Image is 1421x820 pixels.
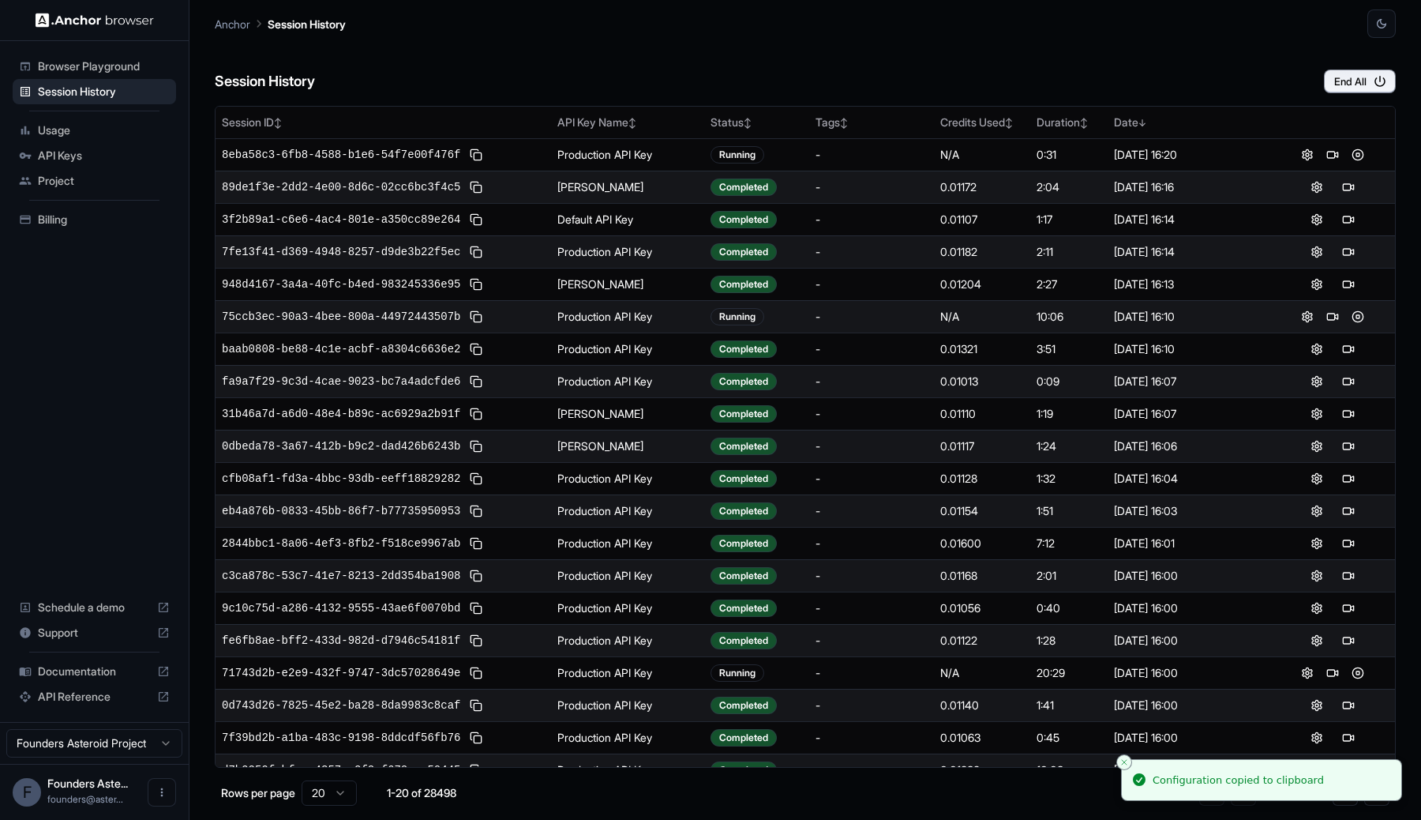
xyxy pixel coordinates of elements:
[710,470,777,487] div: Completed
[1080,117,1088,129] span: ↕
[1037,600,1101,616] div: 0:40
[940,730,1023,746] div: 0.01063
[551,462,704,495] td: Production API Key
[840,117,848,129] span: ↕
[222,374,460,389] span: fa9a7f29-9c3d-4cae-9023-bc7a4adcfde6
[710,729,777,747] div: Completed
[222,179,460,195] span: 89de1f3e-2dd2-4e00-8d6c-02cc6bc3f4c5
[47,777,128,790] span: Founders Asteroid
[382,785,461,801] div: 1-20 of 28498
[13,207,176,232] div: Billing
[551,397,704,430] td: [PERSON_NAME]
[551,300,704,333] td: Production API Key
[38,689,151,705] span: API Reference
[940,698,1023,713] div: 0.01140
[551,171,704,203] td: [PERSON_NAME]
[815,115,928,130] div: Tags
[710,535,777,552] div: Completed
[222,762,460,778] span: d7b9259f-bfce-4357-a2f2-f672eae50445
[222,730,460,746] span: 7f39bd2b-a1ba-483c-9198-8ddcdf56fb76
[38,212,170,228] span: Billing
[710,211,777,228] div: Completed
[815,179,928,195] div: -
[815,374,928,389] div: -
[268,16,346,32] p: Session History
[940,406,1023,422] div: 0.01110
[628,117,636,129] span: ↕
[710,243,777,261] div: Completed
[13,143,176,168] div: API Keys
[13,620,176,645] div: Support
[940,665,1023,681] div: N/A
[222,212,460,228] span: 3f2b89a1-c6e6-4ac4-801e-a350cc89e264
[710,502,777,520] div: Completed
[13,595,176,620] div: Schedule a demo
[744,117,752,129] span: ↕
[551,624,704,656] td: Production API Key
[1114,341,1264,357] div: [DATE] 16:10
[551,754,704,786] td: Production API Key
[940,244,1023,260] div: 0.01182
[1037,665,1101,681] div: 20:29
[551,559,704,592] td: Production API Key
[1114,244,1264,260] div: [DATE] 16:14
[815,438,928,454] div: -
[551,430,704,462] td: [PERSON_NAME]
[1037,212,1101,228] div: 1:17
[221,785,295,801] p: Rows per page
[710,308,764,325] div: Running
[13,659,176,684] div: Documentation
[38,148,170,164] span: API Keys
[940,438,1023,454] div: 0.01117
[222,115,545,130] div: Session ID
[940,503,1023,519] div: 0.01154
[1037,503,1101,519] div: 1:51
[222,600,460,616] span: 9c10c75d-a286-4132-9555-43ae6f0070bd
[38,625,151,641] span: Support
[1114,212,1264,228] div: [DATE] 16:14
[815,633,928,649] div: -
[815,471,928,487] div: -
[222,503,460,519] span: eb4a876b-0833-45bb-86f7-b77735950953
[710,762,777,779] div: Completed
[222,536,460,551] span: 2844bbc1-8a06-4ef3-8fb2-f518ce9967ab
[38,84,170,100] span: Session History
[710,340,777,358] div: Completed
[1037,147,1101,163] div: 0:31
[222,471,460,487] span: cfb08af1-fd3a-4bbc-93db-eeff18829282
[940,212,1023,228] div: 0.01107
[815,600,928,616] div: -
[1114,600,1264,616] div: [DATE] 16:00
[1114,406,1264,422] div: [DATE] 16:07
[815,309,928,325] div: -
[551,592,704,624] td: Production API Key
[940,471,1023,487] div: 0.01128
[1037,341,1101,357] div: 3:51
[222,406,460,422] span: 31b46a7d-a6d0-48e4-b89c-ac6929a2b91f
[551,203,704,235] td: Default API Key
[222,665,460,681] span: 71743d2b-e2e9-432f-9747-3dc57028649e
[13,684,176,709] div: API Reference
[222,309,460,325] span: 75ccb3ec-90a3-4bee-800a-44972443507b
[710,179,777,196] div: Completed
[1037,633,1101,649] div: 1:28
[1037,730,1101,746] div: 0:45
[1114,698,1264,713] div: [DATE] 16:00
[274,117,282,129] span: ↕
[1037,179,1101,195] div: 2:04
[1153,773,1324,788] div: Configuration copied to clipboard
[815,147,928,163] div: -
[222,568,460,584] span: c3ca878c-53c7-41e7-8213-2dd354ba1908
[1037,244,1101,260] div: 2:11
[940,115,1023,130] div: Credits Used
[940,374,1023,389] div: 0.01013
[1037,536,1101,551] div: 7:12
[710,276,777,293] div: Completed
[1114,762,1264,778] div: [DATE] 16:00
[38,58,170,74] span: Browser Playground
[47,793,123,805] span: founders@asteroid.ai
[815,341,928,357] div: -
[710,146,764,164] div: Running
[1037,406,1101,422] div: 1:19
[1114,503,1264,519] div: [DATE] 16:03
